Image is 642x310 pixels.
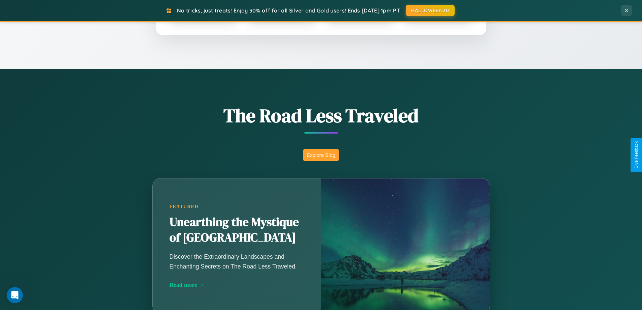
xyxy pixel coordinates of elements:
h1: The Road Less Traveled [119,103,523,129]
p: Discover the Extraordinary Landscapes and Enchanting Secrets on The Road Less Traveled. [170,252,304,271]
div: Read more → [170,281,304,288]
h2: Unearthing the Mystique of [GEOGRAPHIC_DATA] [170,215,304,246]
div: Give Feedback [634,141,639,169]
div: Featured [170,204,304,209]
iframe: Intercom live chat [7,287,23,303]
span: No tricks, just treats! Enjoy 30% off for all Silver and Gold users! Ends [DATE] 1pm PT. [177,7,401,14]
button: Explore Blog [303,149,339,161]
button: HALLOWEEN30 [406,5,455,16]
